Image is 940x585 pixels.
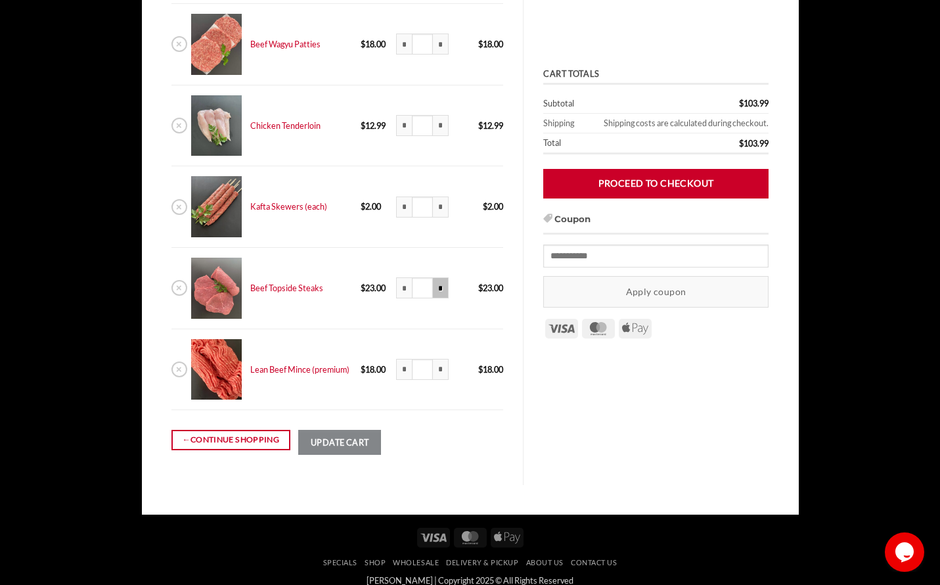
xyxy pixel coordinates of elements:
a: Kafta Skewers (each) [250,201,327,212]
a: Remove Beef Topside Steaks from cart [171,280,187,296]
bdi: 2.00 [361,201,381,212]
span: $ [478,39,483,49]
span: $ [739,98,744,108]
bdi: 23.00 [361,283,386,293]
a: Chicken Tenderloin [250,120,321,131]
bdi: 2.00 [483,201,503,212]
img: Cart [191,176,242,237]
a: SHOP [365,558,386,567]
span: $ [361,201,365,212]
a: Continue shopping [171,430,290,450]
a: Remove Kafta Skewers (each) from cart [171,199,187,215]
bdi: 103.99 [739,98,769,108]
span: $ [361,283,365,293]
span: $ [483,201,487,212]
a: Beef Topside Steaks [250,283,323,293]
div: Payment icons [415,526,526,548]
span: $ [361,120,365,131]
th: Subtotal [543,94,658,114]
h3: Coupon [543,212,769,235]
th: Cart totals [543,66,769,85]
a: Remove Lean Beef Mince (premium) from cart [171,362,187,377]
span: $ [739,138,744,149]
img: Cart [191,339,242,400]
span: ← [182,433,190,446]
bdi: 18.00 [361,39,386,49]
span: $ [478,120,483,131]
div: Payment icons [543,317,654,339]
a: Contact Us [571,558,617,567]
td: Shipping costs are calculated during checkout. [582,114,769,133]
bdi: 12.99 [361,120,386,131]
span: $ [478,283,483,293]
img: Cart [191,95,242,156]
span: $ [478,364,483,375]
bdi: 18.00 [478,39,503,49]
img: Cart [191,14,242,75]
button: Update cart [298,430,381,454]
a: Remove Chicken Tenderloin from cart [171,118,187,133]
th: Total [543,133,658,154]
bdi: 103.99 [739,138,769,149]
th: Shipping [543,114,582,133]
bdi: 18.00 [478,364,503,375]
span: $ [361,39,365,49]
a: Delivery & Pickup [446,558,518,567]
img: Cart [191,258,242,319]
bdi: 23.00 [478,283,503,293]
bdi: 12.99 [478,120,503,131]
iframe: chat widget [885,532,927,572]
a: Specials [323,558,357,567]
button: Apply coupon [543,276,769,307]
a: Proceed to checkout [543,169,769,199]
a: Lean Beef Mince (premium) [250,364,349,375]
span: $ [361,364,365,375]
bdi: 18.00 [361,364,386,375]
a: Wholesale [393,558,439,567]
a: Remove Beef Wagyu Patties from cart [171,36,187,52]
a: Beef Wagyu Patties [250,39,321,49]
a: About Us [526,558,564,567]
